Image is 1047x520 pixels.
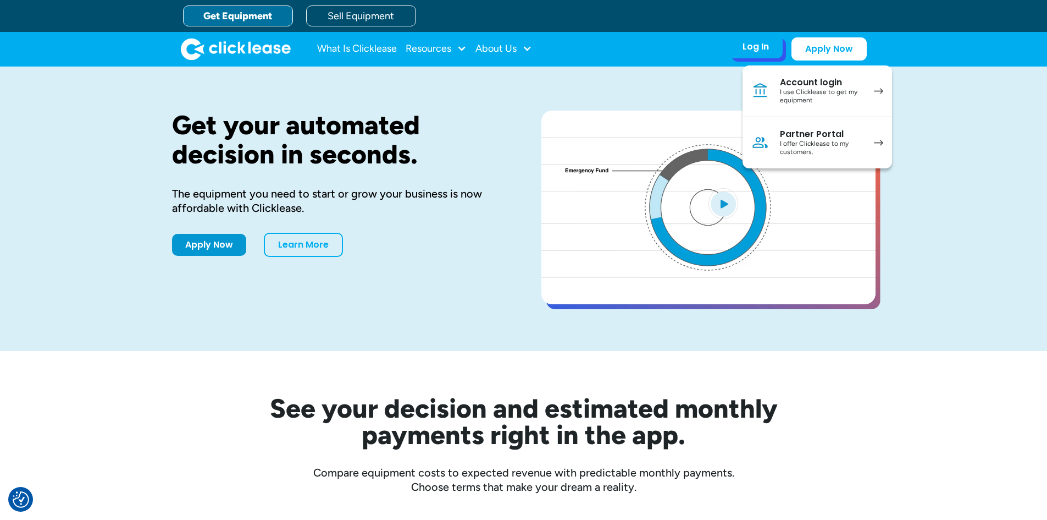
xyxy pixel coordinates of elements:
a: Apply Now [172,234,246,256]
div: I use Clicklease to get my equipment [780,88,863,105]
div: About Us [475,38,532,60]
a: Partner PortalI offer Clicklease to my customers. [743,117,892,168]
a: Apply Now [791,37,867,61]
img: Person icon [751,134,769,151]
div: I offer Clicklease to my customers. [780,140,863,157]
div: Resources [406,38,467,60]
a: open lightbox [541,111,876,304]
img: Clicklease logo [181,38,291,60]
a: Account loginI use Clicklease to get my equipment [743,65,892,117]
a: home [181,38,291,60]
img: Revisit consent button [13,491,29,508]
img: Bank icon [751,82,769,100]
a: Learn More [264,233,343,257]
a: Sell Equipment [306,6,416,26]
div: The equipment you need to start or grow your business is now affordable with Clicklease. [172,187,506,215]
a: Get Equipment [183,6,293,26]
div: Log In [743,41,769,52]
h2: See your decision and estimated monthly payments right in the app. [216,395,832,448]
h1: Get your automated decision in seconds. [172,111,506,169]
img: arrow [874,140,883,146]
div: Account login [780,77,863,88]
div: Partner Portal [780,129,863,140]
button: Consent Preferences [13,491,29,508]
img: Blue play button logo on a light blue circular background [708,188,738,219]
div: Compare equipment costs to expected revenue with predictable monthly payments. Choose terms that ... [172,466,876,494]
a: What Is Clicklease [317,38,397,60]
img: arrow [874,88,883,94]
nav: Log In [743,65,892,168]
